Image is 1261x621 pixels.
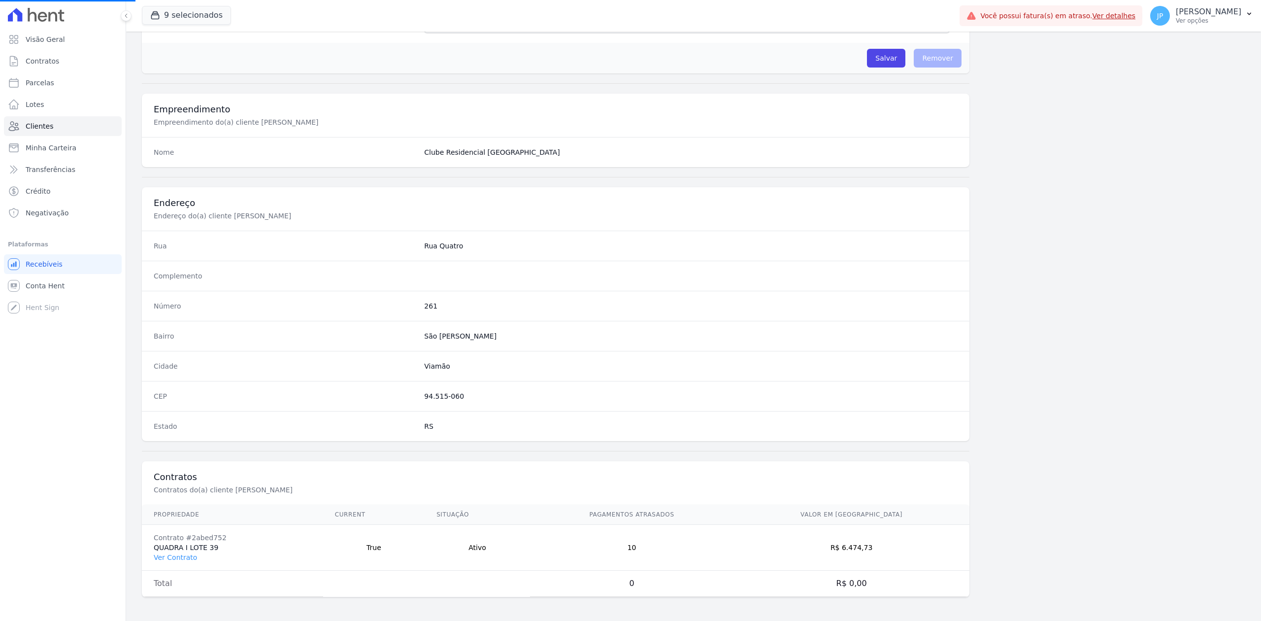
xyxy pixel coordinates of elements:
td: R$ 6.474,73 [733,525,969,571]
dd: Clube Residencial [GEOGRAPHIC_DATA] [424,147,958,157]
span: Você possui fatura(s) em atraso. [980,11,1135,21]
a: Visão Geral [4,30,122,49]
span: Minha Carteira [26,143,76,153]
span: Remover [914,49,962,68]
td: QUADRA I LOTE 39 [142,525,323,571]
a: Recebíveis [4,254,122,274]
span: Transferências [26,165,75,174]
dd: São [PERSON_NAME] [424,331,958,341]
a: Clientes [4,116,122,136]
p: Empreendimento do(a) cliente [PERSON_NAME] [154,117,485,127]
p: [PERSON_NAME] [1176,7,1241,17]
span: Crédito [26,186,51,196]
a: Minha Carteira [4,138,122,158]
td: 0 [530,571,733,597]
span: Recebíveis [26,259,63,269]
span: Clientes [26,121,53,131]
td: Total [142,571,323,597]
th: Situação [425,505,530,525]
th: Pagamentos Atrasados [530,505,733,525]
div: Plataformas [8,239,118,250]
dt: Número [154,301,416,311]
a: Lotes [4,95,122,114]
p: Ver opções [1176,17,1241,25]
td: R$ 0,00 [733,571,969,597]
span: Parcelas [26,78,54,88]
th: Current [323,505,425,525]
dd: Rua Quatro [424,241,958,251]
button: JP [PERSON_NAME] Ver opções [1142,2,1261,30]
a: Transferências [4,160,122,179]
dd: Viamão [424,361,958,371]
dt: Rua [154,241,416,251]
p: Contratos do(a) cliente [PERSON_NAME] [154,485,485,495]
input: Salvar [867,49,905,68]
dt: Cidade [154,361,416,371]
h3: Contratos [154,471,958,483]
span: Negativação [26,208,69,218]
span: Lotes [26,100,44,109]
dt: Nome [154,147,416,157]
dt: Bairro [154,331,416,341]
td: True [323,525,425,571]
a: Parcelas [4,73,122,93]
dd: 261 [424,301,958,311]
a: Ver detalhes [1093,12,1136,20]
h3: Endereço [154,197,958,209]
h3: Empreendimento [154,103,958,115]
div: Contrato #2abed752 [154,533,311,543]
span: Contratos [26,56,59,66]
a: Ver Contrato [154,553,197,561]
th: Propriedade [142,505,323,525]
span: Conta Hent [26,281,65,291]
span: Visão Geral [26,34,65,44]
a: Crédito [4,181,122,201]
td: Ativo [425,525,530,571]
span: JP [1157,12,1163,19]
td: 10 [530,525,733,571]
dt: CEP [154,391,416,401]
dd: RS [424,421,958,431]
a: Negativação [4,203,122,223]
th: Valor em [GEOGRAPHIC_DATA] [733,505,969,525]
p: Endereço do(a) cliente [PERSON_NAME] [154,211,485,221]
dt: Complemento [154,271,416,281]
dd: 94.515-060 [424,391,958,401]
a: Conta Hent [4,276,122,296]
a: Contratos [4,51,122,71]
button: 9 selecionados [142,6,231,25]
dt: Estado [154,421,416,431]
